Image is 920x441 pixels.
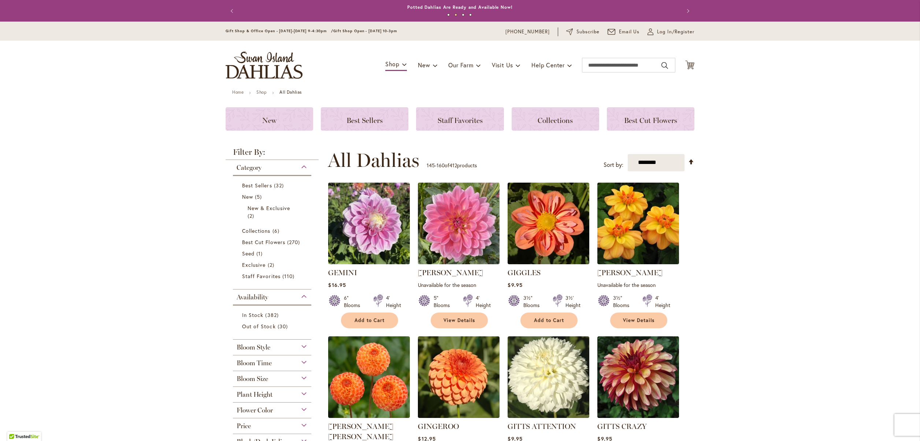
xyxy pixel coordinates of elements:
a: New [226,107,313,131]
span: In Stock [242,311,263,318]
a: Staff Favorites [242,272,304,280]
strong: All Dahlias [279,89,302,95]
span: 160 [437,162,445,169]
button: Next [680,4,694,18]
a: Staff Favorites [416,107,504,131]
span: Gift Shop Open - [DATE] 10-3pm [333,29,397,33]
a: View Details [610,313,667,328]
a: GEMINI [328,259,410,266]
span: Collections [538,116,573,125]
span: 270 [287,238,302,246]
a: Seed [242,250,304,257]
a: Best Cut Flowers [242,238,304,246]
span: Availability [237,293,268,301]
span: 6 [272,227,281,235]
span: Email Us [619,28,640,35]
span: Bloom Time [237,359,272,367]
button: Add to Cart [520,313,578,328]
span: 1 [256,250,264,257]
span: Add to Cart [534,317,564,324]
a: Best Sellers [242,182,304,189]
a: GEMINI [328,268,357,277]
a: Potted Dahlias Are Ready and Available Now! [407,4,513,10]
span: Log In/Register [657,28,694,35]
a: Collections [512,107,599,131]
p: Unavailable for the season [418,281,500,288]
a: GINGEROO [418,412,500,419]
span: New [242,193,253,200]
span: 30 [278,322,290,330]
span: 32 [274,182,286,189]
span: 382 [265,311,280,319]
button: 4 of 4 [469,14,472,16]
strong: Filter By: [226,148,319,160]
a: [PERSON_NAME] [PERSON_NAME] [328,422,393,441]
span: All Dahlias [328,149,419,171]
img: GINGEROO [418,336,500,418]
a: GIGGLES [508,268,541,277]
span: Exclusive [242,261,266,268]
span: 110 [282,272,296,280]
a: store logo [226,52,303,79]
button: Add to Cart [341,313,398,328]
div: 3½' Height [565,294,580,309]
a: Subscribe [566,28,600,35]
button: 2 of 4 [455,14,457,16]
div: 3½" Blooms [523,294,544,309]
a: GITTS CRAZY [597,422,647,431]
span: Seed [242,250,255,257]
a: Out of Stock 30 [242,322,304,330]
a: New [242,193,304,201]
img: GIGGLES [508,183,589,264]
span: New [418,61,430,69]
span: Staff Favorites [438,116,483,125]
div: 3½" Blooms [613,294,634,309]
a: Gerrie Hoek [418,259,500,266]
a: Collections [242,227,304,235]
a: Best Sellers [321,107,408,131]
span: 2 [248,212,256,220]
span: Visit Us [492,61,513,69]
a: View Details [431,313,488,328]
button: Previous [226,4,240,18]
img: GITTS ATTENTION [508,336,589,418]
label: Sort by: [604,158,623,172]
span: Best Cut Flowers [624,116,677,125]
span: $9.95 [508,281,522,288]
span: 412 [449,162,457,169]
button: 3 of 4 [462,14,464,16]
span: Price [237,422,251,430]
span: Category [237,164,261,172]
a: Log In/Register [648,28,694,35]
p: - of products [427,160,477,171]
span: Our Farm [448,61,473,69]
span: View Details [444,317,475,324]
button: 1 of 4 [447,14,450,16]
span: New & Exclusive [248,205,290,212]
img: Gitts Crazy [597,336,679,418]
a: [PERSON_NAME] [597,268,663,277]
a: In Stock 382 [242,311,304,319]
span: Bloom Style [237,343,270,351]
a: GIGGLES [508,259,589,266]
span: Gift Shop & Office Open - [DATE]-[DATE] 9-4:30pm / [226,29,333,33]
span: $16.95 [328,281,346,288]
span: Plant Height [237,390,272,399]
div: 4' Height [386,294,401,309]
img: Gerrie Hoek [418,183,500,264]
div: 4' Height [655,294,670,309]
a: Ginger Snap [597,259,679,266]
a: Gitts Crazy [597,412,679,419]
a: Home [232,89,244,95]
a: New &amp; Exclusive [248,204,298,220]
span: Best Cut Flowers [242,239,285,246]
a: Email Us [608,28,640,35]
span: Best Sellers [242,182,272,189]
a: Exclusive [242,261,304,269]
a: [PERSON_NAME] [418,268,483,277]
span: Bloom Size [237,375,268,383]
span: Staff Favorites [242,273,281,280]
a: GINGEROO [418,422,459,431]
span: View Details [623,317,654,324]
span: Add to Cart [355,317,385,324]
